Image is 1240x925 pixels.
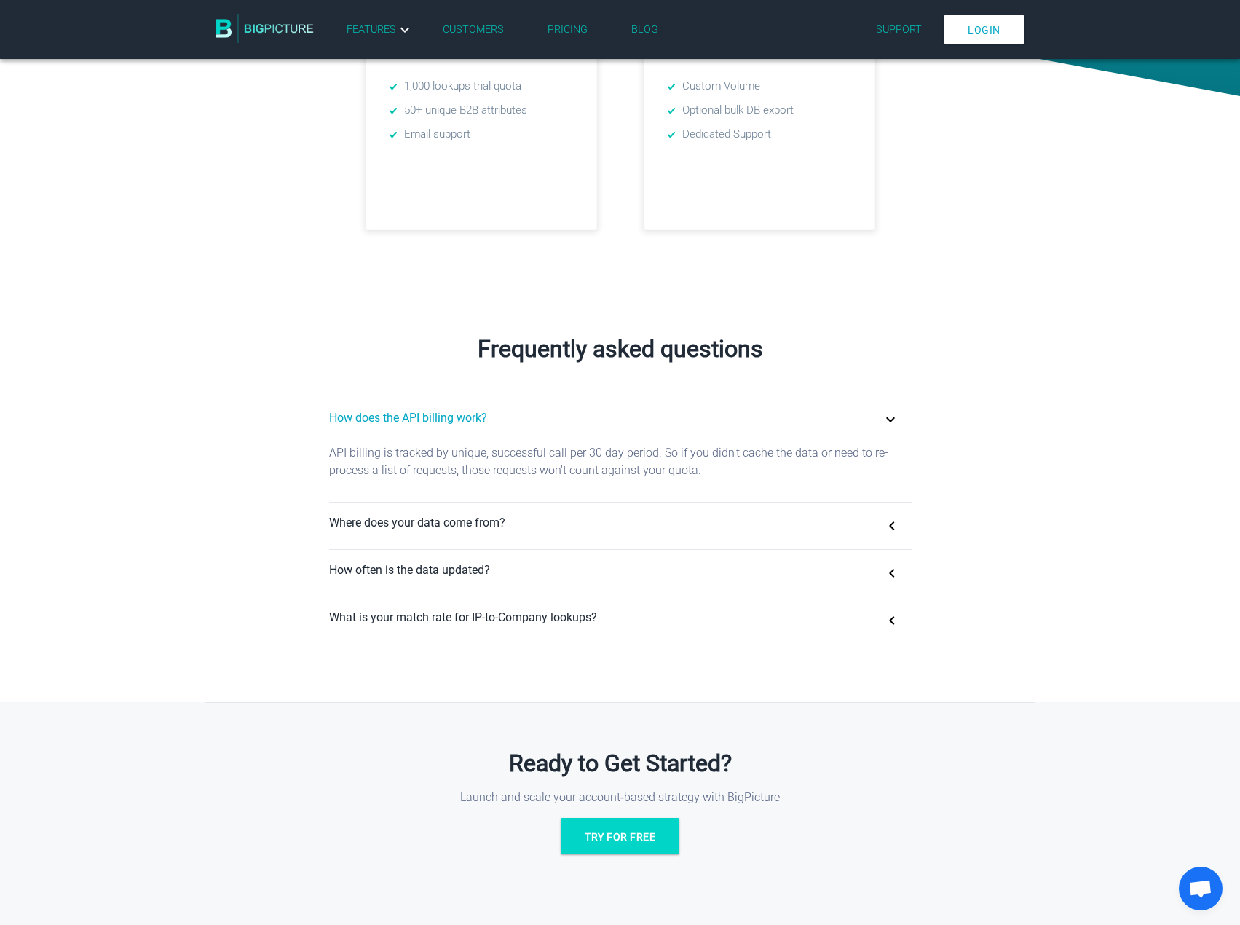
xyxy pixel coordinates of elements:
[443,23,504,36] a: Customers
[668,78,851,95] li: Custom Volume
[876,23,922,36] a: Support
[205,335,1035,363] h2: Frequently asked questions
[390,126,573,143] li: Email support
[631,23,658,36] a: Blog
[205,789,1035,806] p: Launch and scale your account‑based strategy with BigPicture
[561,818,679,854] a: Try for free
[1179,867,1223,910] a: Open chat
[216,14,314,43] img: BigPicture.io
[347,21,414,39] a: Features
[668,126,851,143] li: Dedicated Support
[944,15,1024,44] a: Login
[329,444,912,491] p: API billing is tracked by unique, successful call per 30 day period. So if you didn't cache the d...
[548,23,588,36] a: Pricing
[668,102,851,119] li: Optional bulk DB export
[390,102,573,119] li: 50+ unique B2B attributes
[329,398,912,444] button: How does the API billing work?
[390,78,573,95] li: 1,000 lookups trial quota
[329,503,912,549] button: Where does your data come from?
[329,550,912,597] button: How often is the data updated?
[329,597,912,644] button: What is your match rate for IP-to-Company lookups?
[205,749,1035,777] h2: Ready to Get Started?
